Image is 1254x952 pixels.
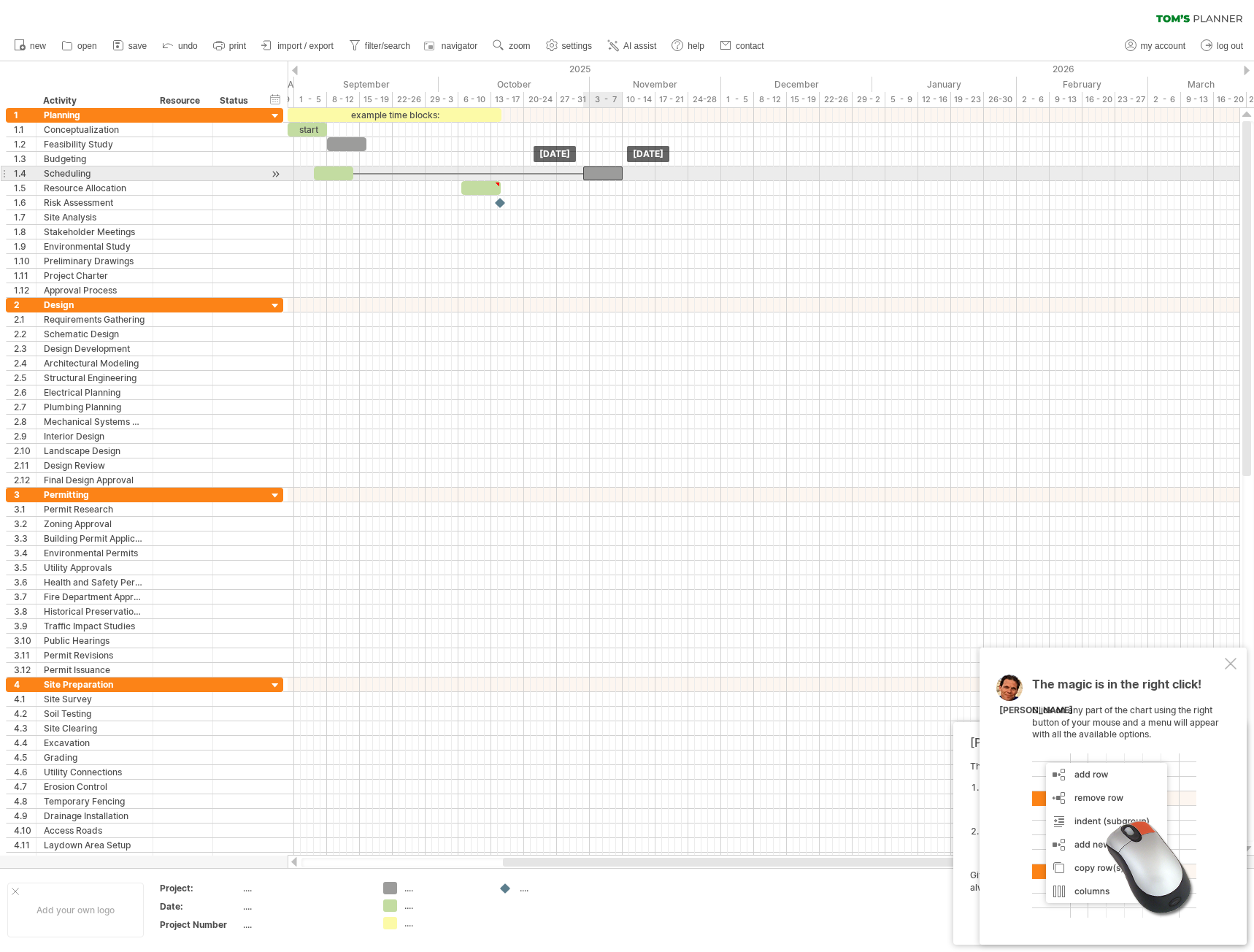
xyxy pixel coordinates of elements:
div: Grading [44,751,145,764]
div: 2.2 [14,327,36,341]
div: .... [243,900,366,913]
div: The [PERSON_NAME]'s AI-assist can help you in two ways: Give it a try! With the undo button in th... [970,761,1222,932]
div: 19 - 23 [951,92,984,107]
div: 1.4 [14,166,36,180]
div: 16 - 20 [1214,92,1247,107]
div: [PERSON_NAME] [999,705,1073,717]
div: 3.8 [14,604,36,618]
div: 1.8 [14,225,36,239]
span: new [30,41,46,51]
div: .... [404,917,484,929]
div: 27 - 31 [557,92,590,107]
div: Environmental Permits [44,546,145,560]
div: Activity [43,93,145,108]
div: 4.5 [14,751,36,764]
div: 4.8 [14,794,36,808]
div: 1 - 5 [721,92,754,107]
span: open [77,41,97,51]
div: Project Number [160,918,240,931]
span: zoom [509,41,530,51]
div: Erosion Control [44,780,145,794]
div: October 2025 [439,77,590,92]
div: 4.12 [14,853,36,867]
div: 3.3 [14,531,36,545]
div: Soil Testing [44,707,145,721]
div: 2.11 [14,458,36,472]
div: 1.2 [14,137,36,151]
a: zoom [489,37,534,55]
div: [DATE] [534,146,576,162]
div: 2 - 6 [1017,92,1050,107]
div: example time blocks: [288,108,501,122]
div: 9 - 13 [1181,92,1214,107]
div: Status [220,93,252,108]
div: Schematic Design [44,327,145,341]
div: Building Permit Application [44,531,145,545]
div: Excavation [44,736,145,750]
div: 3.4 [14,546,36,560]
a: AI assist [604,37,661,55]
a: navigator [422,37,482,55]
div: 2 - 6 [1148,92,1181,107]
a: log out [1197,37,1247,55]
div: Mechanical Systems Design [44,415,145,429]
div: Permit Research [44,502,145,516]
div: 4.7 [14,780,36,794]
div: 1.6 [14,196,36,210]
div: 2.9 [14,429,36,443]
div: 1.9 [14,239,36,253]
div: Landscape Design [44,444,145,458]
div: Environmental Study [44,239,145,253]
div: 2.5 [14,371,36,385]
div: Temporary Fencing [44,794,145,808]
div: Safety Inspections [44,853,145,867]
div: Planning [44,108,145,122]
span: help [688,41,704,51]
div: [DATE] [627,146,669,162]
div: Electrical Planning [44,385,145,399]
div: 1.12 [14,283,36,297]
div: Approval Process [44,283,145,297]
div: February 2026 [1017,77,1148,92]
div: Access Roads [44,824,145,837]
div: Site Analysis [44,210,145,224]
div: 1.11 [14,269,36,283]
div: Click on any part of the chart using the right button of your mouse and a menu will appear with a... [1032,678,1222,918]
span: AI assist [623,41,656,51]
div: Project: [160,882,240,894]
div: 1.10 [14,254,36,268]
div: 3.5 [14,561,36,575]
div: Drainage Installation [44,809,145,823]
div: Permit Revisions [44,648,145,662]
div: Stakeholder Meetings [44,225,145,239]
div: 2.10 [14,444,36,458]
div: September 2025 [294,77,439,92]
span: The magic is in the right click! [1032,677,1201,699]
div: 2.8 [14,415,36,429]
div: 4.2 [14,707,36,721]
div: 4.10 [14,824,36,837]
div: 9 - 13 [1050,92,1082,107]
div: Scheduling [44,166,145,180]
div: Health and Safety Permits [44,575,145,589]
div: 8 - 12 [754,92,787,107]
a: help [668,37,709,55]
span: save [128,41,147,51]
div: 2.7 [14,400,36,414]
div: 3.1 [14,502,36,516]
div: Permit Issuance [44,663,145,677]
div: 3 [14,488,36,502]
div: Feasibility Study [44,137,145,151]
div: Laydown Area Setup [44,838,145,852]
span: log out [1217,41,1243,51]
div: Zoning Approval [44,517,145,531]
div: 12 - 16 [918,92,951,107]
div: 29 - 2 [853,92,885,107]
div: 15 - 19 [787,92,820,107]
div: 3.2 [14,517,36,531]
a: new [10,37,50,55]
div: 2.12 [14,473,36,487]
div: Permitting [44,488,145,502]
a: my account [1121,37,1190,55]
div: 2 [14,298,36,312]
